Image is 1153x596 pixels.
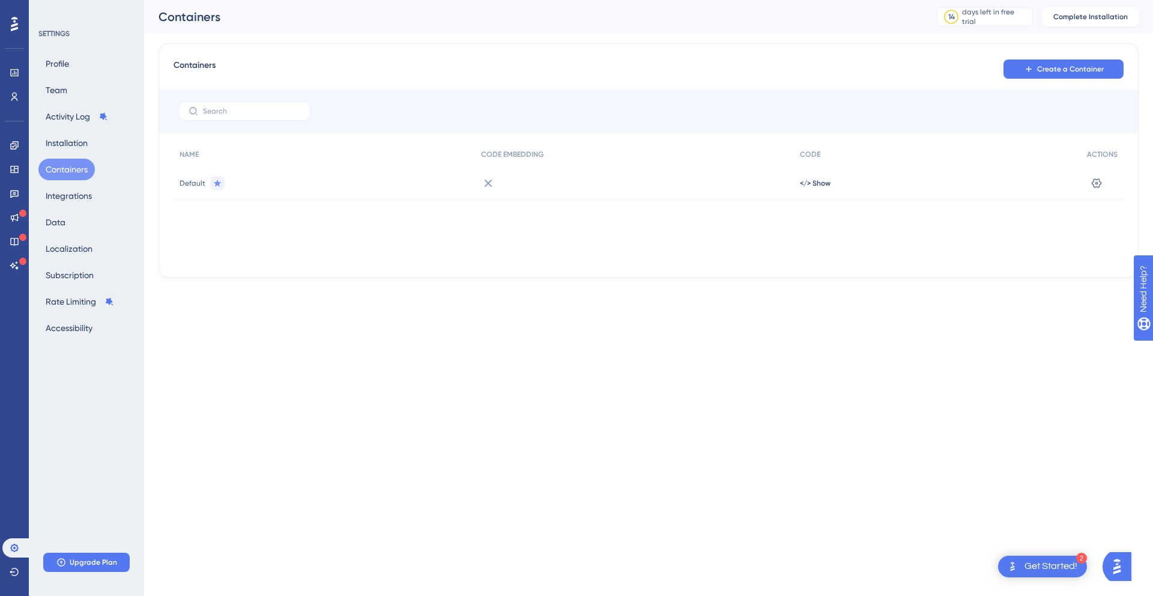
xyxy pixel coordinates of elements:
[1043,7,1139,26] button: Complete Installation
[1076,553,1087,564] div: 2
[1005,559,1020,574] img: launcher-image-alternative-text
[38,211,73,233] button: Data
[1024,560,1077,573] div: Get Started!
[1003,59,1124,79] button: Create a Container
[1053,12,1128,22] span: Complete Installation
[1037,64,1104,74] span: Create a Container
[38,159,95,180] button: Containers
[38,238,100,260] button: Localization
[38,317,100,339] button: Accessibility
[998,556,1087,577] div: Open Get Started! checklist, remaining modules: 2
[38,53,76,74] button: Profile
[180,150,199,159] span: NAME
[800,150,820,159] span: CODE
[1087,150,1118,159] span: ACTIONS
[70,558,117,567] span: Upgrade Plan
[800,178,831,188] button: </> Show
[38,132,95,154] button: Installation
[203,107,300,115] input: Search
[174,58,216,80] span: Containers
[38,79,74,101] button: Team
[962,7,1029,26] div: days left in free trial
[38,291,121,312] button: Rate Limiting
[1103,549,1139,585] iframe: UserGuiding AI Assistant Launcher
[38,106,115,127] button: Activity Log
[38,264,101,286] button: Subscription
[43,553,130,572] button: Upgrade Plan
[38,29,136,38] div: SETTINGS
[948,12,955,22] div: 14
[481,150,543,159] span: CODE EMBEDDING
[28,3,75,17] span: Need Help?
[180,178,205,188] span: Default
[159,8,907,25] div: Containers
[38,185,99,207] button: Integrations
